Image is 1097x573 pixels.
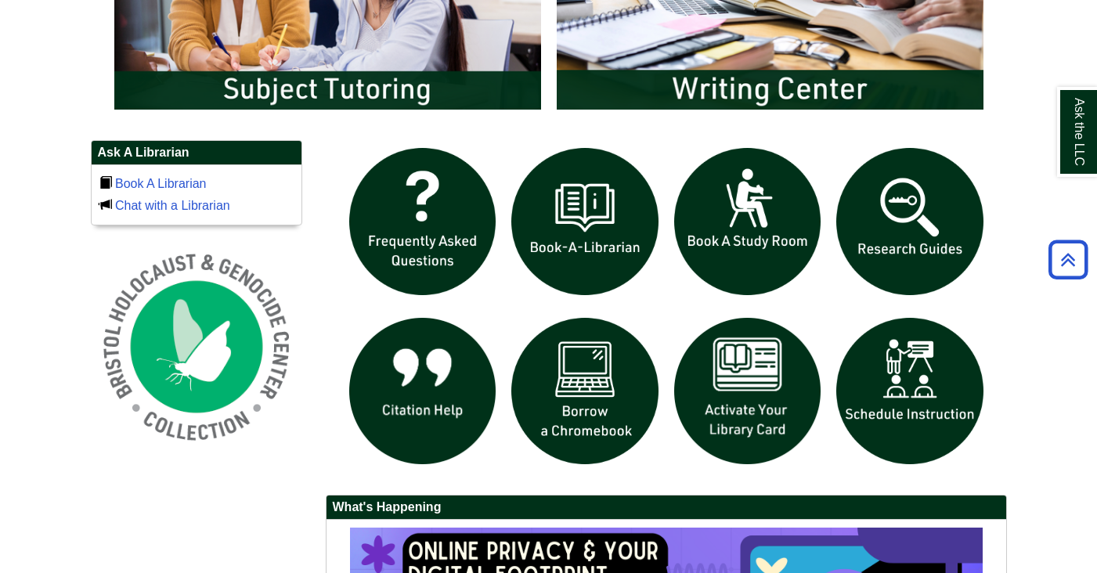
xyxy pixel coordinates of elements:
[327,496,1006,520] h2: What's Happening
[503,140,666,303] img: Book a Librarian icon links to book a librarian web page
[91,241,302,452] img: Holocaust and Genocide Collection
[666,140,829,303] img: book a study room icon links to book a study room web page
[341,310,504,473] img: citation help icon links to citation help guide page
[1043,249,1093,270] a: Back to Top
[341,140,504,303] img: frequently asked questions
[503,310,666,473] img: Borrow a chromebook icon links to the borrow a chromebook web page
[828,310,991,473] img: For faculty. Schedule Library Instruction icon links to form.
[828,140,991,303] img: Research Guides icon links to research guides web page
[341,140,991,479] div: slideshow
[666,310,829,473] img: activate Library Card icon links to form to activate student ID into library card
[115,199,230,212] a: Chat with a Librarian
[115,177,207,190] a: Book A Librarian
[92,141,301,165] h2: Ask A Librarian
